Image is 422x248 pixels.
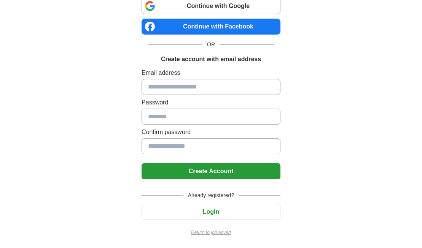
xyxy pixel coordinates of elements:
a: Return to job advert [142,229,280,236]
a: Login [142,209,280,215]
label: Email address [142,68,280,77]
label: Confirm password [142,128,280,137]
a: Continue with Facebook [142,19,280,35]
h1: Create account with email address [161,55,261,64]
button: Login [142,204,280,220]
span: OR [202,41,220,49]
label: Password [142,98,280,107]
button: Create Account [142,163,280,179]
span: Already registered? [183,191,239,199]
